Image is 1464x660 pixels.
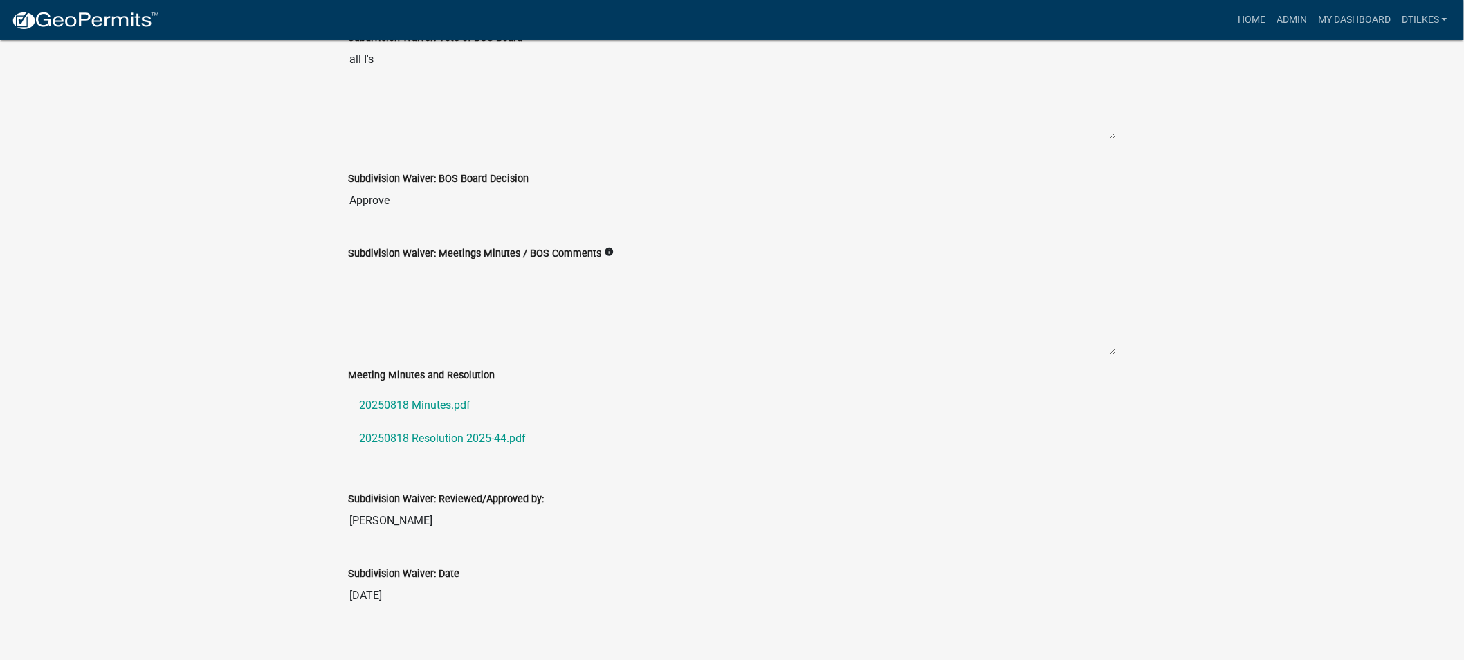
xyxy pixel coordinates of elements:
i: info [604,247,614,257]
a: Admin [1271,7,1312,33]
a: 20250818 Minutes.pdf [348,389,1116,422]
a: 20250818 Resolution 2025-44.pdf [348,422,1116,455]
label: Subdivision Waiver: Reviewed/Approved by: [348,495,544,505]
label: Meeting Minutes and Resolution [348,371,495,381]
label: Subdivision Waiver: Date [348,570,459,580]
label: Subdivision Waiver: Vote of BOS Board [348,33,522,43]
a: dtilkes [1396,7,1453,33]
a: My Dashboard [1312,7,1396,33]
a: Home [1232,7,1271,33]
textarea: all I's [348,46,1116,140]
label: Subdivision Waiver: Meetings Minutes / BOS Comments [348,249,601,259]
label: Subdivision Waiver: BOS Board Decision [348,174,529,184]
